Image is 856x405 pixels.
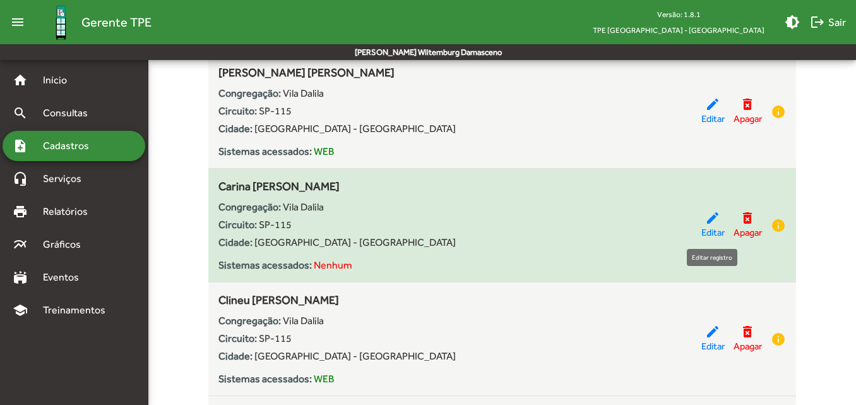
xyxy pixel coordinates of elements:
strong: Circuito: [218,219,257,231]
strong: Sistemas acessados: [218,373,312,385]
a: Gerente TPE [30,2,152,43]
span: Relatórios [35,204,104,219]
span: Cadastros [35,138,105,154]
mat-icon: multiline_chart [13,237,28,252]
span: Vila Dalila [283,201,324,213]
span: Sair [810,11,846,33]
mat-icon: edit [705,97,720,112]
strong: Circuito: [218,332,257,344]
mat-icon: delete_forever [740,210,755,226]
span: SP-115 [259,219,292,231]
span: Serviços [35,171,98,186]
mat-icon: stadium [13,270,28,285]
strong: Congregação: [218,315,281,327]
mat-icon: edit [705,324,720,339]
div: Versão: 1.8.1 [583,6,775,22]
span: SP-115 [259,105,292,117]
span: Editar [701,226,725,240]
mat-icon: brightness_medium [785,15,800,30]
span: Gráficos [35,237,98,252]
strong: Sistemas acessados: [218,145,312,157]
span: Treinamentos [35,303,121,318]
strong: Cidade: [218,350,253,362]
strong: Circuito: [218,105,257,117]
span: Clineu [PERSON_NAME] [218,293,339,306]
mat-icon: school [13,303,28,318]
span: Vila Dalila [283,87,324,99]
span: Nenhum [314,259,352,271]
mat-icon: search [13,106,28,121]
strong: Cidade: [218,236,253,248]
mat-icon: note_add [13,138,28,154]
mat-icon: info [771,104,786,119]
mat-icon: delete_forever [740,97,755,112]
span: Editar [701,112,725,126]
span: [GEOGRAPHIC_DATA] - [GEOGRAPHIC_DATA] [254,236,456,248]
strong: Sistemas acessados: [218,259,312,271]
span: SP-115 [259,332,292,344]
span: Carina [PERSON_NAME] [218,179,340,193]
span: Apagar [734,339,762,354]
span: Editar [701,339,725,354]
span: TPE [GEOGRAPHIC_DATA] - [GEOGRAPHIC_DATA] [583,22,775,38]
mat-icon: print [13,204,28,219]
span: Início [35,73,85,88]
span: [PERSON_NAME] [PERSON_NAME] [218,66,395,79]
mat-icon: headset_mic [13,171,28,186]
span: Apagar [734,112,762,126]
mat-icon: edit [705,210,720,226]
span: WEB [314,373,334,385]
span: WEB [314,145,334,157]
span: [GEOGRAPHIC_DATA] - [GEOGRAPHIC_DATA] [254,123,456,135]
mat-icon: info [771,218,786,233]
strong: Congregação: [218,87,281,99]
span: [GEOGRAPHIC_DATA] - [GEOGRAPHIC_DATA] [254,350,456,362]
mat-icon: home [13,73,28,88]
mat-icon: delete_forever [740,324,755,339]
strong: Congregação: [218,201,281,213]
span: Vila Dalila [283,315,324,327]
span: Gerente TPE [81,12,152,32]
button: Sair [805,11,851,33]
mat-icon: logout [810,15,825,30]
span: Eventos [35,270,96,285]
span: Apagar [734,226,762,240]
span: Consultas [35,106,104,121]
strong: Cidade: [218,123,253,135]
img: Logo [40,2,81,43]
mat-icon: menu [5,9,30,35]
mat-icon: info [771,332,786,347]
